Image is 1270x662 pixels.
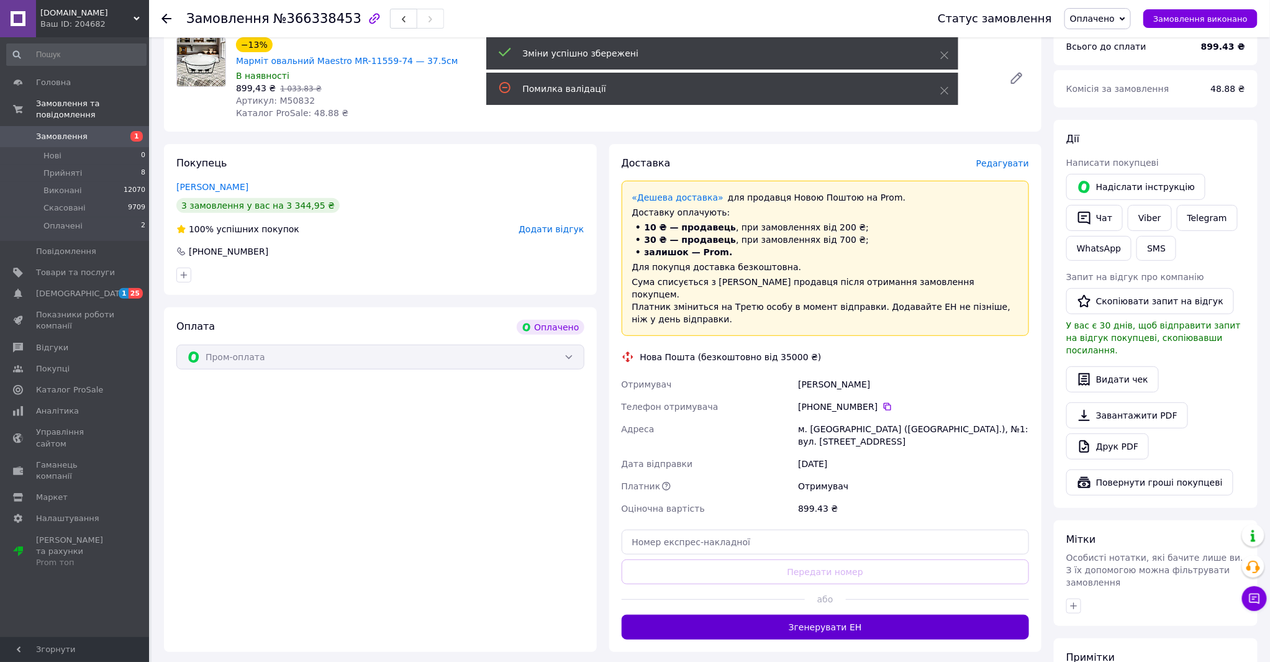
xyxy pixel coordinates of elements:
[632,261,1019,273] div: Для покупця доставка безкоштовна.
[622,615,1030,640] button: Згенерувати ЕН
[645,222,737,232] span: 10 ₴ — продавець
[1066,433,1149,460] a: Друк PDF
[36,427,115,449] span: Управління сайтом
[1242,586,1267,611] button: Чат з покупцем
[43,150,61,161] span: Нові
[523,47,909,60] div: Зміни успішно збережені
[1066,533,1096,545] span: Мітки
[1066,158,1159,168] span: Написати покупцеві
[43,220,83,232] span: Оплачені
[1066,288,1234,314] button: Скопіювати запит на відгук
[177,38,225,86] img: Марміт овальний Maestro MR-11559-74 — 37.5см
[796,453,1032,475] div: [DATE]
[632,221,1019,234] li: , при замовленнях від 200 ₴;
[176,223,299,235] div: успішних покупок
[36,288,128,299] span: [DEMOGRAPHIC_DATA]
[176,320,215,332] span: Оплата
[119,288,129,299] span: 1
[632,234,1019,246] li: , при замовленнях від 700 ₴;
[1004,66,1029,91] a: Редагувати
[517,320,584,335] div: Оплачено
[141,168,145,179] span: 8
[622,157,671,169] span: Доставка
[632,193,723,202] a: «Дешева доставка»
[6,43,147,66] input: Пошук
[161,12,171,25] div: Повернутися назад
[1066,236,1132,261] a: WhatsApp
[622,481,661,491] span: Платник
[1066,174,1205,200] button: Надіслати інструкцію
[622,504,705,514] span: Оціночна вартість
[236,96,315,106] span: Артикул: М50832
[1066,84,1169,94] span: Комісія за замовлення
[188,245,270,258] div: [PHONE_NUMBER]
[124,185,145,196] span: 12070
[1201,42,1245,52] b: 899.43 ₴
[176,198,340,213] div: 3 замовлення у вас на 3 344,95 ₴
[141,150,145,161] span: 0
[1153,14,1248,24] span: Замовлення виконано
[645,235,737,245] span: 30 ₴ — продавець
[43,185,82,196] span: Виконані
[938,12,1052,25] div: Статус замовлення
[1066,133,1079,145] span: Дії
[519,224,584,234] span: Додати відгук
[236,71,289,81] span: В наявності
[1143,9,1258,28] button: Замовлення виконано
[36,492,68,503] span: Маркет
[798,401,1029,413] div: [PHONE_NUMBER]
[645,247,733,257] span: залишок — Prom.
[622,379,672,389] span: Отримувач
[632,276,1019,325] div: Сума списується з [PERSON_NAME] продавця після отримання замовлення покупцем. Платник зміниться н...
[1066,366,1159,392] button: Видати чек
[236,108,348,118] span: Каталог ProSale: 48.88 ₴
[43,202,86,214] span: Скасовані
[176,157,227,169] span: Покупець
[1066,320,1241,355] span: У вас є 30 днів, щоб відправити запит на відгук покупцеві, скопіювавши посилання.
[176,182,248,192] a: [PERSON_NAME]
[796,497,1032,520] div: 899.43 ₴
[273,11,361,26] span: №366338453
[36,384,103,396] span: Каталог ProSale
[1066,469,1233,496] button: Повернути гроші покупцеві
[1066,205,1123,231] button: Чат
[523,83,909,95] div: Помилка валідації
[1128,205,1171,231] a: Viber
[36,77,71,88] span: Головна
[632,206,1019,219] div: Доставку оплачують:
[129,288,143,299] span: 25
[40,19,149,30] div: Ваш ID: 204682
[36,98,149,120] span: Замовлення та повідомлення
[189,224,214,234] span: 100%
[36,342,68,353] span: Відгуки
[280,84,322,93] span: 1 033.83 ₴
[36,535,115,569] span: [PERSON_NAME] та рахунки
[1136,236,1176,261] button: SMS
[36,309,115,332] span: Показники роботи компанії
[128,202,145,214] span: 9709
[1070,14,1115,24] span: Оплачено
[1066,402,1188,428] a: Завантажити PDF
[622,530,1030,555] input: Номер експрес-накладної
[976,158,1029,168] span: Редагувати
[622,459,693,469] span: Дата відправки
[36,131,88,142] span: Замовлення
[622,424,655,434] span: Адреса
[796,418,1032,453] div: м. [GEOGRAPHIC_DATA] ([GEOGRAPHIC_DATA].), №1: вул. [STREET_ADDRESS]
[36,267,115,278] span: Товари та послуги
[1177,205,1238,231] a: Telegram
[1066,553,1243,587] span: Особисті нотатки, які бачите лише ви. З їх допомогою можна фільтрувати замовлення
[1211,84,1245,94] span: 48.88 ₴
[236,37,273,52] div: −13%
[36,460,115,482] span: Гаманець компанії
[36,406,79,417] span: Аналітика
[1066,272,1204,282] span: Запит на відгук про компанію
[43,168,82,179] span: Прийняті
[236,56,458,66] a: Марміт овальний Maestro MR-11559-74 — 37.5см
[36,513,99,524] span: Налаштування
[637,351,825,363] div: Нова Пошта (безкоштовно від 35000 ₴)
[796,475,1032,497] div: Отримувач
[186,11,270,26] span: Замовлення
[1066,42,1146,52] span: Всього до сплати
[36,557,115,568] div: Prom топ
